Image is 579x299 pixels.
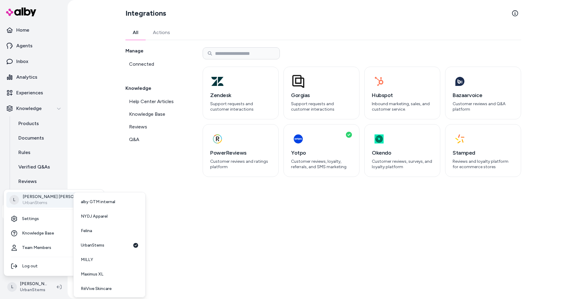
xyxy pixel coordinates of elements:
[81,199,115,205] span: alby GTM internal
[81,271,103,277] span: Maximus XL
[6,259,101,273] div: Log out
[81,257,93,263] span: MILLY
[81,228,92,234] span: Felina
[23,200,93,206] p: UrbanStems
[81,286,112,292] span: RéVive Skincare
[9,195,19,205] span: L
[6,241,101,255] a: Team Members
[23,194,93,200] p: [PERSON_NAME] [PERSON_NAME]
[22,230,54,236] span: Knowledge Base
[6,212,101,226] a: Settings
[81,242,104,248] span: UrbanStems
[81,213,108,219] span: NYDJ Apparel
